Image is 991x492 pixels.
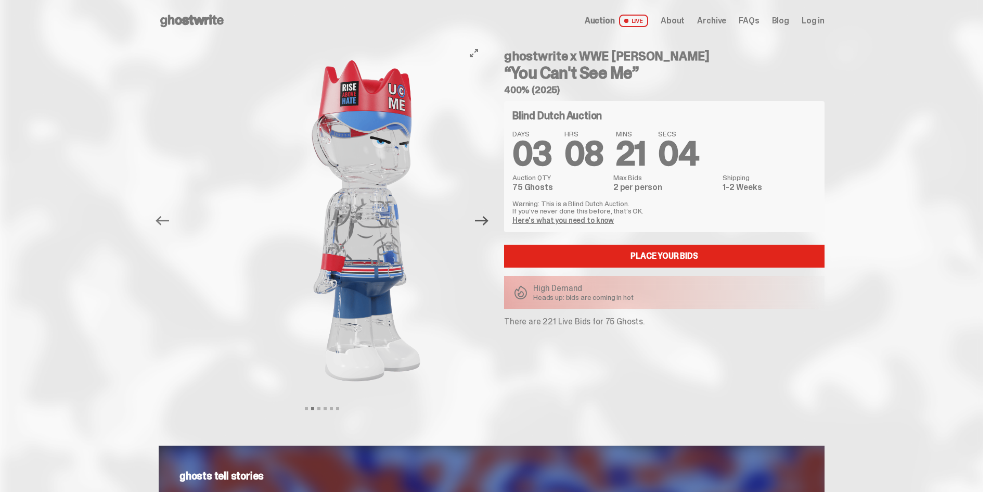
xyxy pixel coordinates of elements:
[772,17,789,25] a: Blog
[317,407,320,410] button: View slide 3
[512,200,816,215] p: Warning: This is a Blind Dutch Auction. If you’ve never done this before, that’s OK.
[533,294,634,301] p: Heads up: bids are coming in hot
[504,245,825,268] a: Place your Bids
[658,132,699,175] span: 04
[311,407,314,410] button: View slide 2
[512,132,552,175] span: 03
[585,17,615,25] span: Auction
[504,65,825,81] h3: “You Can't See Me”
[179,471,804,481] p: ghosts tell stories
[223,42,509,400] img: John_Cena_Hero_3.png
[613,183,716,192] dd: 2 per person
[616,130,646,137] span: MINS
[585,15,648,27] a: Auction LIVE
[470,209,493,232] button: Next
[723,183,816,192] dd: 1-2 Weeks
[512,216,614,225] a: Here's what you need to know
[658,130,699,137] span: SECS
[504,318,825,326] p: There are 221 Live Bids for 75 Ghosts.
[802,17,825,25] a: Log in
[533,284,634,293] p: High Demand
[512,110,602,121] h4: Blind Dutch Auction
[330,407,333,410] button: View slide 5
[512,130,552,137] span: DAYS
[697,17,726,25] a: Archive
[468,47,480,59] button: View full-screen
[512,174,607,181] dt: Auction QTY
[305,407,308,410] button: View slide 1
[324,407,327,410] button: View slide 4
[564,132,603,175] span: 08
[616,132,646,175] span: 21
[151,209,174,232] button: Previous
[661,17,685,25] a: About
[504,50,825,62] h4: ghostwrite x WWE [PERSON_NAME]
[739,17,759,25] a: FAQs
[504,85,825,95] h5: 400% (2025)
[512,183,607,192] dd: 75 Ghosts
[613,174,716,181] dt: Max Bids
[564,130,603,137] span: HRS
[723,174,816,181] dt: Shipping
[619,15,649,27] span: LIVE
[336,407,339,410] button: View slide 6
